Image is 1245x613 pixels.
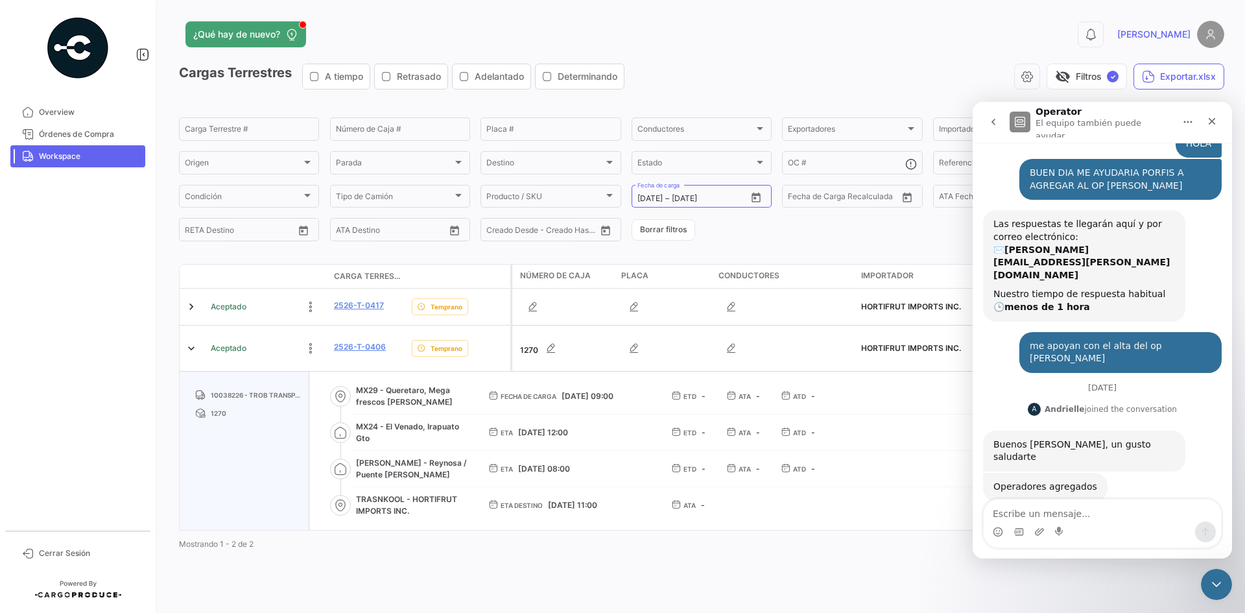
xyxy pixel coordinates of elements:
[501,464,513,474] span: ETA
[672,194,724,203] input: Hasta
[10,101,145,123] a: Overview
[793,427,806,438] span: ATD
[713,265,856,288] datatable-header-cell: Conductores
[702,391,705,401] span: -
[756,464,760,474] span: -
[325,70,363,83] span: A tiempo
[179,64,628,90] h3: Cargas Terrestres
[739,464,751,474] span: ATA
[702,464,705,474] span: -
[185,227,208,236] input: Desde
[788,194,811,203] input: Desde
[811,464,815,474] span: -
[518,464,570,474] span: [DATE] 08:00
[39,106,140,118] span: Overview
[536,64,624,89] button: Determinando
[329,265,407,287] datatable-header-cell: Carga Terrestre #
[520,270,591,282] span: Número de Caja
[486,227,534,236] input: Creado Desde
[756,427,760,437] span: -
[637,126,754,136] span: Conductores
[185,342,198,355] a: Expand/Collapse Row
[820,194,872,203] input: Hasta
[39,150,140,162] span: Workspace
[336,227,375,236] input: ATA Desde
[10,123,145,145] a: Órdenes de Compra
[856,265,973,288] datatable-header-cell: Importador
[10,145,145,167] a: Workspace
[1133,64,1224,90] button: Exportar.xlsx
[793,464,806,474] span: ATD
[616,265,713,288] datatable-header-cell: Placa
[185,194,302,203] span: Condición
[897,187,917,207] button: Open calendar
[303,64,370,89] button: A tiempo
[211,408,226,418] span: 1270
[475,70,524,83] span: Adelantado
[543,227,595,236] input: Creado Hasta
[701,500,705,510] span: -
[683,427,696,438] span: ETD
[746,187,766,207] button: Open calendar
[637,194,663,203] input: Desde
[407,271,510,282] datatable-header-cell: Delay Status
[512,265,616,288] datatable-header-cell: Número de Caja
[211,343,246,354] span: Aceptado
[334,270,401,282] span: Carga Terrestre #
[39,128,140,140] span: Órdenes de Compra
[431,343,462,354] span: Temprano
[596,221,615,240] button: Open calendar
[486,194,603,203] span: Producto / SKU
[637,160,754,169] span: Estado
[739,427,751,438] span: ATA
[632,219,695,241] button: Borrar filtros
[39,547,140,559] span: Cerrar Sesión
[206,271,329,282] datatable-header-cell: Estado
[788,126,905,136] span: Exportadores
[702,427,705,437] span: -
[336,194,453,203] span: Tipo de Camión
[621,270,648,282] span: Placa
[861,270,914,282] span: Importador
[558,70,617,83] span: Determinando
[683,464,696,474] span: ETD
[683,500,696,511] span: ATA
[45,16,110,80] img: powered-by.png
[501,391,556,402] span: Fecha de carga
[185,21,306,47] button: ¿Qué hay de nuevo?
[861,343,961,353] span: HORTIFRUT IMPORTS INC.
[217,227,269,236] input: Hasta
[1055,69,1071,84] span: visibility_off
[756,391,760,401] span: -
[1117,28,1191,41] span: [PERSON_NAME]
[861,302,961,311] span: HORTIFRUT IMPORTS INC.
[811,427,815,437] span: -
[179,539,254,549] span: Mostrando 1 - 2 de 2
[1197,21,1224,48] img: placeholder-user.png
[397,70,441,83] span: Retrasado
[1201,569,1232,600] iframe: Intercom live chat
